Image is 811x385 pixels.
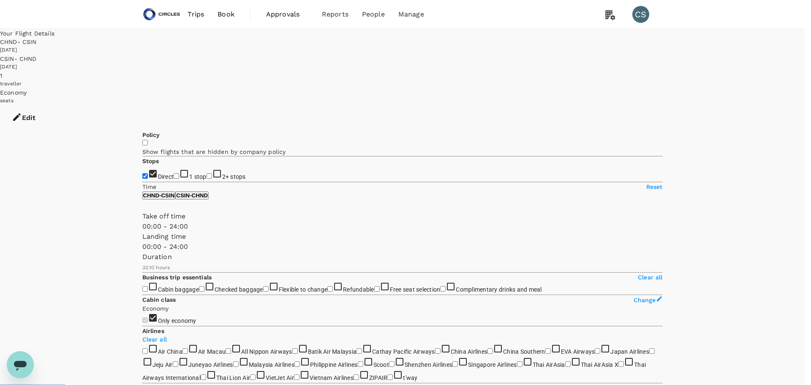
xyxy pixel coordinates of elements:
[362,9,385,19] span: People
[142,335,663,344] p: Clear all
[373,361,389,368] span: Scoot
[189,173,207,180] span: 1 stop
[142,232,663,242] p: Landing time
[188,361,233,368] span: Juneyao Airlines
[7,351,34,378] iframe: Button to launch messaging window
[403,374,417,381] span: t'way
[266,374,294,381] span: VietJet Air
[158,317,196,324] span: Only economy
[218,9,234,19] span: Book
[369,374,388,381] span: ZIPAIR
[241,348,292,355] span: All Nippon Airways
[398,9,424,19] span: Manage
[610,348,649,355] span: Japan Airlines
[142,211,663,221] p: Take off time
[310,374,354,381] span: Vietnam Airlines
[142,265,170,270] span: 32.10 hours
[405,361,452,368] span: Shenzhen Airlines
[561,348,595,355] span: EVA Airways
[158,348,182,355] span: Air China
[142,243,188,251] span: 00:00 - 24:00
[143,192,175,199] p: CHND - CSIN
[533,361,565,368] span: Thai AirAsia
[646,183,663,191] p: Reset
[215,286,263,293] span: Checked baggage
[451,348,488,355] span: China Airlines
[142,296,176,303] strong: Cabin class
[310,361,358,368] span: Philippine Airlines
[176,192,208,199] p: CSIN - CHND
[216,374,250,381] span: Thai Lion Air
[158,286,199,293] span: Cabin baggage
[279,286,328,293] span: Flexible to change
[468,361,517,368] span: Singapore Airlines
[142,361,646,381] span: Thai Airways International
[266,9,308,19] span: Approvals
[503,348,545,355] span: China Southern
[632,6,649,23] div: CS
[142,183,157,191] p: Time
[142,131,663,139] p: Policy
[198,348,226,355] span: Air Macau
[638,273,662,281] p: Clear all
[249,361,294,368] span: Malaysia Airlines
[634,297,656,303] span: Change
[188,9,204,19] span: Trips
[142,328,164,334] strong: Airlines
[142,274,212,281] strong: Business trip essentials
[308,348,357,355] span: Batik Air Malaysia
[222,173,246,180] span: 2+ stops
[456,286,542,293] span: Complimentary drinks and meal
[142,222,188,230] span: 00:00 - 24:00
[390,286,441,293] span: Free seat selection
[142,158,159,164] strong: Stops
[322,9,348,19] span: Reports
[372,348,435,355] span: Cathay Pacific Airways
[343,286,374,293] span: Refundable
[142,252,663,262] p: Duration
[142,304,663,313] p: Economy
[152,361,173,368] span: Jeju Air
[158,173,174,180] span: Direct
[142,5,181,24] img: Circles
[581,361,619,368] span: Thai AirAsia X
[142,147,663,156] p: Show flights that are hidden by company policy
